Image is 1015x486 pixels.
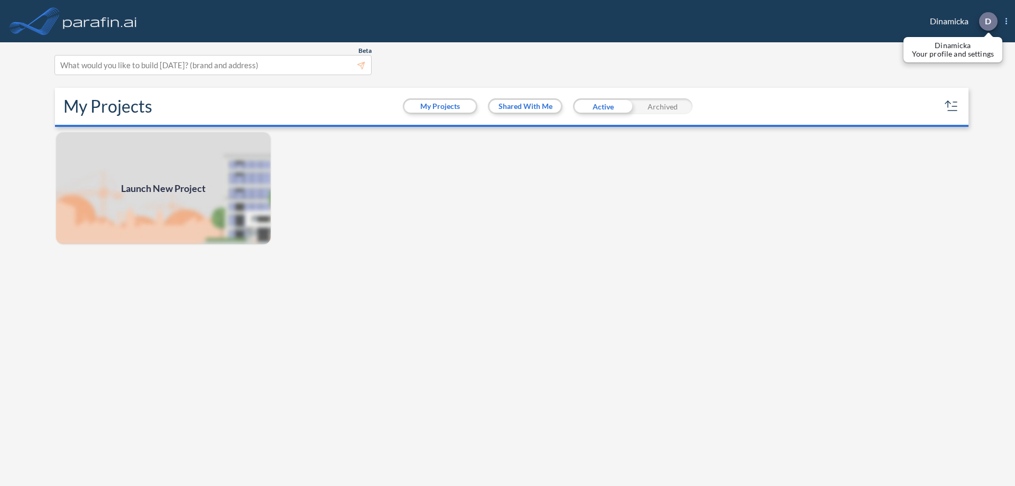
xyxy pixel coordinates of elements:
[63,96,152,116] h2: My Projects
[912,41,994,50] p: Dinamicka
[573,98,633,114] div: Active
[61,11,139,32] img: logo
[914,12,1007,31] div: Dinamicka
[121,181,206,196] span: Launch New Project
[358,47,372,55] span: Beta
[55,131,272,245] a: Launch New Project
[404,100,476,113] button: My Projects
[912,50,994,58] p: Your profile and settings
[943,98,960,115] button: sort
[490,100,561,113] button: Shared With Me
[633,98,693,114] div: Archived
[985,16,991,26] p: D
[55,131,272,245] img: add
